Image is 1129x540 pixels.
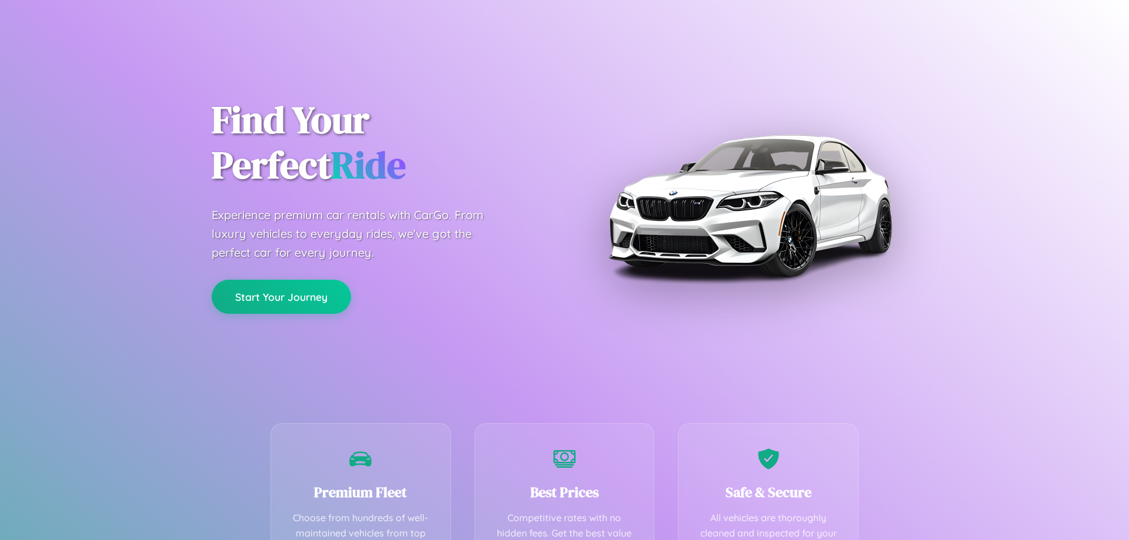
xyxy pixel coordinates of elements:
[493,482,637,502] h3: Best Prices
[696,482,840,502] h3: Safe & Secure
[212,280,351,314] button: Start Your Journey
[212,206,506,262] p: Experience premium car rentals with CarGo. From luxury vehicles to everyday rides, we've got the ...
[603,59,897,353] img: Premium BMW car rental vehicle
[331,139,406,190] span: Ride
[289,482,433,502] h3: Premium Fleet
[212,98,547,188] h1: Find Your Perfect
